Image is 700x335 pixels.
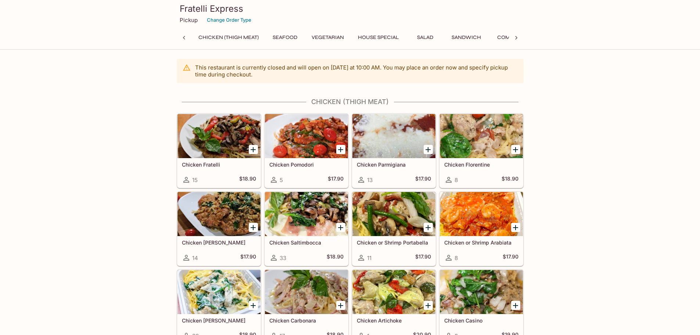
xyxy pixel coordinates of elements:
div: Chicken Alfredo [177,270,261,314]
p: This restaurant is currently closed and will open on [DATE] at 10:00 AM . You may place an order ... [195,64,518,78]
button: House Special [354,32,403,43]
h5: $17.90 [415,253,431,262]
h5: $17.90 [328,175,344,184]
h5: $18.90 [502,175,518,184]
span: 8 [455,177,458,183]
h5: $18.90 [239,175,256,184]
button: Seafood [269,32,302,43]
div: Chicken or Shrimp Arabiata [440,192,523,236]
span: 33 [280,254,286,261]
h5: $17.90 [503,253,518,262]
div: Chicken Florentine [440,114,523,158]
button: Add Chicken Pomodori [336,145,345,154]
h5: Chicken Artichoke [357,317,431,324]
div: Chicken Carbonara [265,270,348,314]
h5: $17.90 [240,253,256,262]
p: Pickup [180,17,198,24]
div: Chicken Basilio [177,192,261,236]
h5: Chicken Parmigiana [357,161,431,168]
h5: Chicken Florentine [444,161,518,168]
button: Chicken (Thigh Meat) [194,32,263,43]
button: Add Chicken Casino [511,301,520,310]
span: 14 [192,254,198,261]
a: Chicken Fratelli15$18.90 [177,114,261,188]
span: 15 [192,177,198,183]
h5: Chicken Fratelli [182,161,256,168]
div: Chicken Artichoke [352,270,435,314]
button: Add Chicken Florentine [511,145,520,154]
h5: Chicken or Shrimp Portabella [357,239,431,246]
h4: Chicken (Thigh Meat) [177,98,524,106]
h5: Chicken Pomodori [269,161,344,168]
h5: Chicken or Shrimp Arabiata [444,239,518,246]
button: Add Chicken or Shrimp Portabella [424,223,433,232]
div: Chicken or Shrimp Portabella [352,192,435,236]
a: Chicken Pomodori5$17.90 [265,114,348,188]
div: Chicken Casino [440,270,523,314]
h5: Chicken Saltimbocca [269,239,344,246]
button: Salad [409,32,442,43]
button: Add Chicken Alfredo [249,301,258,310]
button: Add Chicken Basilio [249,223,258,232]
h5: Chicken [PERSON_NAME] [182,239,256,246]
div: Chicken Saltimbocca [265,192,348,236]
div: Chicken Pomodori [265,114,348,158]
a: Chicken Florentine8$18.90 [439,114,523,188]
div: Chicken Fratelli [177,114,261,158]
button: Add Chicken Fratelli [249,145,258,154]
h5: Chicken [PERSON_NAME] [182,317,256,324]
span: 13 [367,177,373,183]
button: Vegetarian [308,32,348,43]
span: 11 [367,254,371,261]
button: Add Chicken Parmigiana [424,145,433,154]
button: Combo [491,32,524,43]
a: Chicken [PERSON_NAME]14$17.90 [177,192,261,266]
h5: Chicken Carbonara [269,317,344,324]
a: Chicken or Shrimp Portabella11$17.90 [352,192,436,266]
a: Chicken Saltimbocca33$18.90 [265,192,348,266]
div: Chicken Parmigiana [352,114,435,158]
h5: $17.90 [415,175,431,184]
button: Add Chicken Carbonara [336,301,345,310]
a: Chicken Parmigiana13$17.90 [352,114,436,188]
button: Add Chicken Artichoke [424,301,433,310]
button: Add Chicken or Shrimp Arabiata [511,223,520,232]
button: Add Chicken Saltimbocca [336,223,345,232]
h5: $18.90 [327,253,344,262]
button: Change Order Type [204,14,255,26]
span: 8 [455,254,458,261]
h5: Chicken Casino [444,317,518,324]
h3: Fratelli Express [180,3,521,14]
button: Sandwich [448,32,485,43]
span: 5 [280,177,283,183]
a: Chicken or Shrimp Arabiata8$17.90 [439,192,523,266]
